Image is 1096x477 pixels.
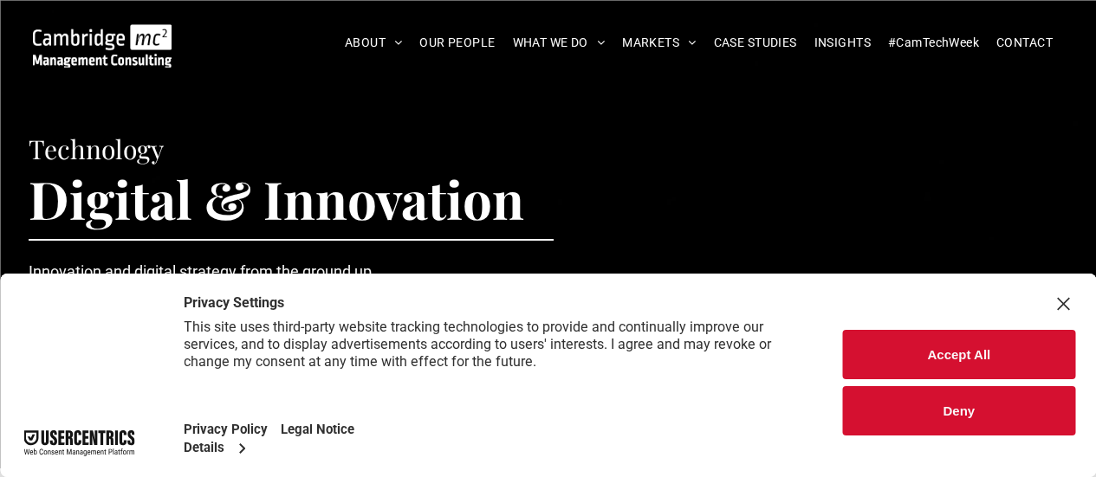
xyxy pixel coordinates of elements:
[806,29,879,56] a: INSIGHTS
[411,29,503,56] a: OUR PEOPLE
[29,164,524,233] span: Digital & Innovation
[504,29,614,56] a: WHAT WE DO
[336,29,412,56] a: ABOUT
[879,29,988,56] a: #CamTechWeek
[705,29,806,56] a: CASE STUDIES
[33,27,172,45] a: Your Business Transformed | Cambridge Management Consulting
[29,262,372,280] span: Innovation and digital strategy from the ground up
[988,29,1061,56] a: CONTACT
[33,24,172,68] img: Cambridge MC Logo, digital infrastructure
[613,29,704,56] a: MARKETS
[29,132,164,166] span: Technology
